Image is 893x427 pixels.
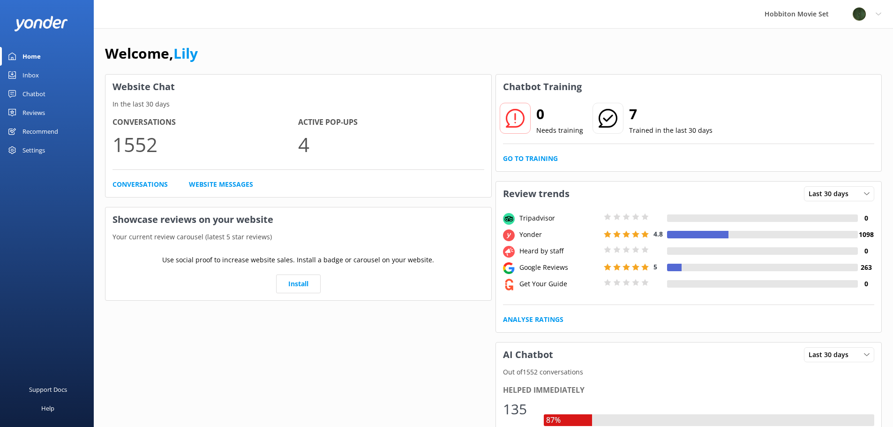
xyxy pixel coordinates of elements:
h3: Chatbot Training [496,75,589,99]
h3: Review trends [496,182,577,206]
h4: 0 [858,279,874,289]
h4: Conversations [113,116,298,129]
p: Your current review carousel (latest 5 star reviews) [105,232,491,242]
div: Inbox [23,66,39,84]
a: Lily [173,44,198,63]
p: Out of 1552 conversations [496,367,882,377]
a: Go to Training [503,153,558,164]
div: Helped immediately [503,384,875,396]
h3: AI Chatbot [496,343,560,367]
a: Install [276,274,321,293]
span: 5 [653,262,657,271]
img: 34-1720495293.png [852,7,866,21]
h4: 263 [858,262,874,273]
div: 87% [544,414,563,427]
span: Last 30 days [809,189,854,199]
h2: 0 [536,103,583,125]
span: 4.8 [653,229,663,238]
p: 4 [298,129,484,160]
div: Get Your Guide [517,279,601,289]
h1: Welcome, [105,42,198,65]
h4: Active Pop-ups [298,116,484,129]
div: Chatbot [23,84,45,103]
h4: 0 [858,213,874,223]
div: Home [23,47,41,66]
h3: Showcase reviews on your website [105,207,491,232]
p: In the last 30 days [105,99,491,109]
span: Last 30 days [809,350,854,360]
div: Google Reviews [517,262,601,273]
div: Support Docs [29,380,67,399]
div: Help [41,399,54,418]
div: Reviews [23,103,45,122]
a: Website Messages [189,179,253,190]
p: Use social proof to increase website sales. Install a badge or carousel on your website. [162,255,434,265]
div: Tripadvisor [517,213,601,223]
div: Heard by staff [517,246,601,256]
div: Settings [23,141,45,160]
h4: 1098 [858,229,874,240]
a: Analyse Ratings [503,314,563,325]
p: Needs training [536,125,583,136]
p: Trained in the last 30 days [629,125,713,136]
img: yonder-white-logo.png [14,16,68,31]
p: 1552 [113,129,298,160]
div: Recommend [23,122,58,141]
h3: Website Chat [105,75,491,99]
h2: 7 [629,103,713,125]
div: Yonder [517,229,601,240]
a: Conversations [113,179,168,190]
h4: 0 [858,246,874,256]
